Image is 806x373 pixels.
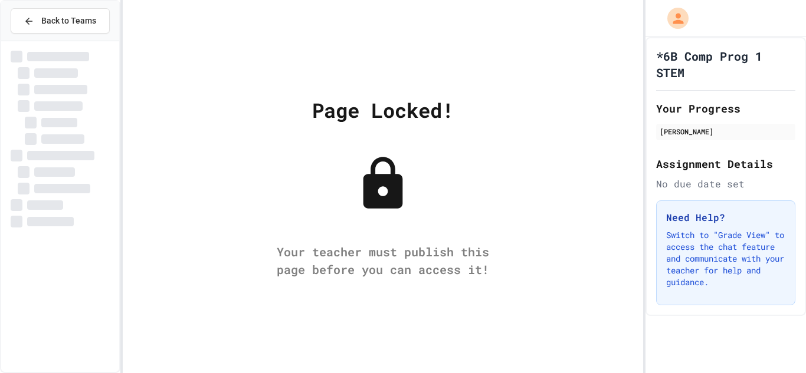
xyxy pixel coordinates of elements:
span: Back to Teams [41,15,96,27]
h1: *6B Comp Prog 1 STEM [656,48,795,81]
h2: Your Progress [656,100,795,117]
div: Your teacher must publish this page before you can access it! [265,243,501,278]
div: Page Locked! [312,95,454,125]
button: Back to Teams [11,8,110,34]
div: [PERSON_NAME] [660,126,792,137]
div: My Account [655,5,692,32]
h2: Assignment Details [656,156,795,172]
div: No due date set [656,177,795,191]
h3: Need Help? [666,210,785,225]
p: Switch to "Grade View" to access the chat feature and communicate with your teacher for help and ... [666,229,785,288]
